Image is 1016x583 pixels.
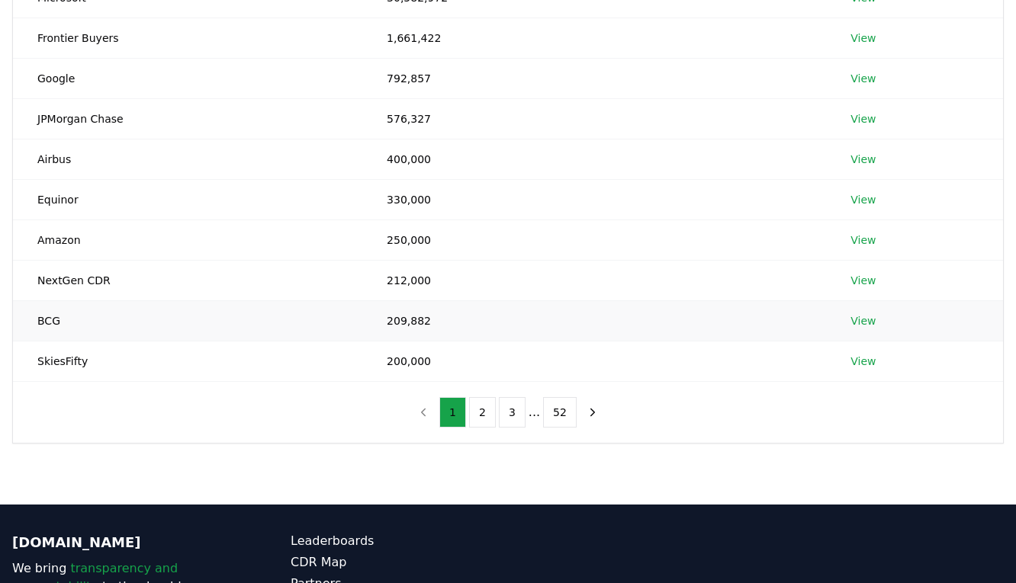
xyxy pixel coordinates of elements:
[850,111,876,127] a: View
[13,139,362,179] td: Airbus
[291,532,508,550] a: Leaderboards
[13,260,362,300] td: NextGen CDR
[13,300,362,341] td: BCG
[850,192,876,207] a: View
[469,397,496,428] button: 2
[13,219,362,260] td: Amazon
[529,403,540,421] li: ...
[850,30,876,46] a: View
[13,58,362,98] td: Google
[850,71,876,86] a: View
[362,300,826,341] td: 209,882
[850,232,876,248] a: View
[362,139,826,179] td: 400,000
[362,98,826,139] td: 576,327
[543,397,577,428] button: 52
[362,179,826,219] td: 330,000
[362,260,826,300] td: 212,000
[850,273,876,288] a: View
[362,219,826,260] td: 250,000
[291,553,508,572] a: CDR Map
[499,397,526,428] button: 3
[13,179,362,219] td: Equinor
[850,152,876,167] a: View
[12,532,230,553] p: [DOMAIN_NAME]
[439,397,466,428] button: 1
[362,58,826,98] td: 792,857
[362,341,826,381] td: 200,000
[13,98,362,139] td: JPMorgan Chase
[850,313,876,328] a: View
[580,397,606,428] button: next page
[13,18,362,58] td: Frontier Buyers
[362,18,826,58] td: 1,661,422
[13,341,362,381] td: SkiesFifty
[850,354,876,369] a: View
